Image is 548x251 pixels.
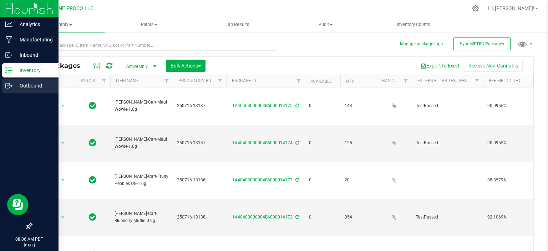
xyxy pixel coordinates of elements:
span: Sync from Compliance System [294,103,299,108]
a: External Lab Test Result [417,78,473,83]
span: 88.8579% [487,177,541,184]
a: Package ID [232,78,256,83]
a: Audit [281,17,370,32]
span: TestPassed [416,214,479,221]
a: Sync Status [80,78,108,83]
a: Lab Results [193,17,281,32]
span: [PERSON_NAME]-Cart-Fruity Pebbles OG-1.0g [115,173,168,187]
a: Filter [98,75,110,87]
span: Audit [282,21,369,28]
div: Manage settings [471,5,480,12]
p: Manufacturing [12,35,55,44]
a: Inventory [17,17,105,32]
button: Receive Non-Cannabis [464,60,523,72]
span: In Sync [89,101,96,111]
a: Plants [105,17,193,32]
a: 1A40403000004B6000014174 [232,140,293,145]
input: Search Package ID, Item Name, SKU, Lot or Part Number... [31,40,277,51]
a: Filter [293,75,305,87]
span: select [59,101,67,111]
span: 92.1069% [487,214,541,221]
a: Inventory Counts [370,17,458,32]
span: In Sync [89,212,96,222]
span: 0 [309,214,336,221]
span: Bulk Actions [171,63,201,69]
span: Lab Results [216,21,259,28]
a: Production Run [178,78,214,83]
a: Filter [214,75,226,87]
span: select [59,175,67,185]
span: TestPassed [416,140,479,146]
span: 143 [345,102,372,109]
span: select [59,138,67,148]
span: 250716-13137 [177,102,222,109]
span: 250716-13137 [177,140,222,146]
span: 0 [309,102,336,109]
a: Filter [400,75,412,87]
a: Qty [346,79,354,84]
span: Sync from Compliance System [294,215,299,220]
span: Sync from Compliance System [294,140,299,145]
a: Available [310,79,332,84]
span: [PERSON_NAME]-Cart-Maui Wowie-1.0g [115,99,168,112]
iframe: Resource center [7,194,29,215]
inline-svg: Analytics [5,21,12,28]
a: Item Name [116,78,139,83]
a: Filter [161,75,173,87]
a: 1A40403000004B6000014175 [232,103,293,108]
span: All Packages [37,62,87,70]
span: DUNE PROCO LLC [52,5,93,11]
p: [DATE] [3,242,55,248]
button: Export to Excel [416,60,464,72]
span: Sync from Compliance System [294,177,299,182]
inline-svg: Outbound [5,82,12,89]
inline-svg: Manufacturing [5,36,12,43]
p: 08:06 AM PDT [3,236,55,242]
span: Plants [106,21,193,28]
span: 0 [309,140,336,146]
span: Inventory Counts [387,21,440,28]
p: Inventory [12,66,55,75]
a: 1A40403000004B6000014172 [232,215,293,220]
span: 125 [345,140,372,146]
button: Manage package tags [400,41,443,47]
th: Has COA [376,75,412,87]
span: Inventory [17,21,105,28]
p: Outbound [12,81,55,90]
span: TestPassed [416,102,479,109]
span: 250716-13136 [177,177,222,184]
span: In Sync [89,138,96,148]
span: 250716-13138 [177,214,222,221]
p: Inbound [12,51,55,59]
button: Sync METRC Packages [453,37,511,50]
a: Filter [471,75,483,87]
span: In Sync [89,175,96,185]
span: 90.0955% [487,102,541,109]
inline-svg: Inventory [5,67,12,74]
p: Analytics [12,20,55,29]
span: 354 [345,214,372,221]
a: Ref Field 1 THC [489,78,522,83]
span: Hi, [PERSON_NAME]! [488,5,534,11]
span: Sync METRC Packages [460,41,504,46]
span: [PERSON_NAME]-Cart-Blueberry Muffin-0.9g [115,210,168,224]
span: select [59,212,67,222]
span: [PERSON_NAME]-Cart-Maui Wowie-1.0g [115,136,168,150]
span: 0 [309,177,336,184]
button: Bulk Actions [166,60,205,72]
span: 90.0955% [487,140,541,146]
a: 1A40403000004B6000014173 [232,177,293,182]
inline-svg: Inbound [5,51,12,59]
span: 20 [345,177,372,184]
